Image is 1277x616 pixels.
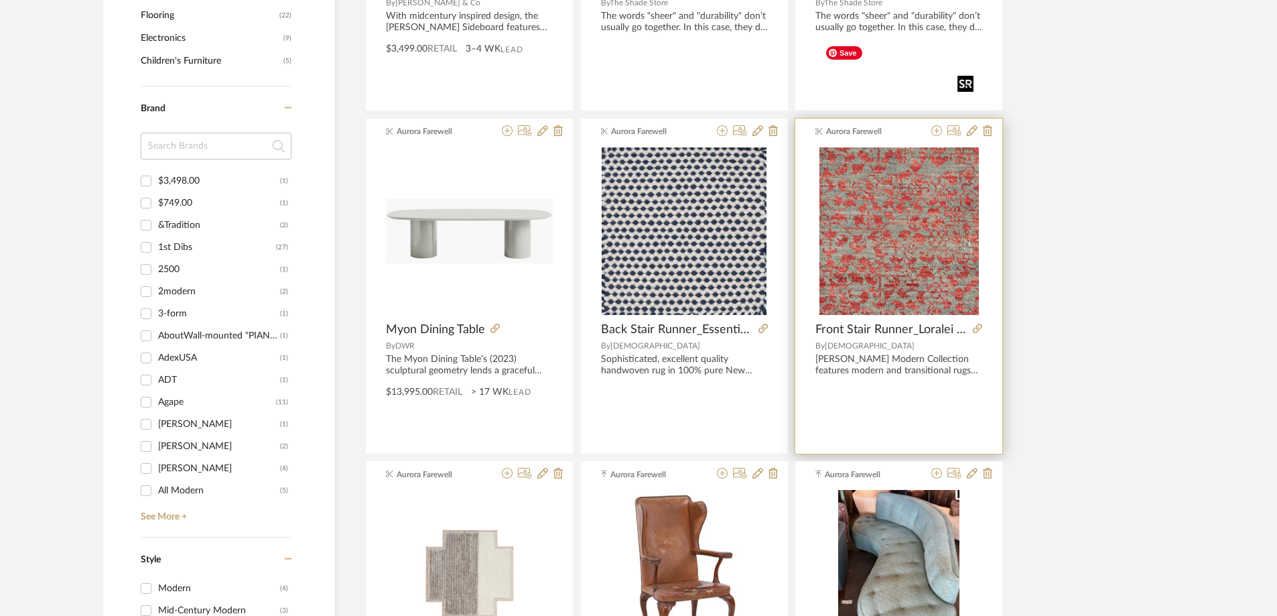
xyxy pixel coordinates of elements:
[280,325,288,347] div: (1)
[610,469,695,481] span: Aurora Farewell
[276,237,288,258] div: (27)
[397,125,481,137] span: Aurora Farewell
[158,303,280,324] div: 3-form
[397,469,481,481] span: Aurora Farewell
[158,192,280,214] div: $749.00
[280,347,288,369] div: (1)
[386,354,553,377] div: The Myon Dining Table’s (2023) sculptural geometry lends a graceful beauty to meal times. [DEMOGR...
[386,11,553,34] div: With midcentury inspired design, the [PERSON_NAME] Sideboard features doors with woven paper cord...
[815,11,982,34] div: The words "sheer" and "durability" don’t usually go together. In this case, they do. Part of our ...
[601,354,768,377] div: Sophisticated, excellent quality handwoven rug in 100% pure New Zealand wool. Beautiful and soft ...
[158,414,280,435] div: [PERSON_NAME]
[509,387,531,397] span: Lead
[819,147,979,315] img: Front Stair Runner_Loralei Florette Gray/Red Wool Rug
[280,369,288,391] div: (1)
[280,259,288,280] div: (1)
[386,322,485,337] span: Myon Dining Table
[815,322,967,337] span: Front Stair Runner_Loralei [PERSON_NAME]/Red Wool Rug
[280,414,288,435] div: (1)
[280,214,288,236] div: (2)
[158,325,280,347] div: AboutWall-mounted "PIANO" coat rack, [PERSON_NAME]: 39 x 5 x 147cmMaterials: Beechwood (
[158,214,280,236] div: &Tradition
[601,342,610,350] span: By
[815,354,982,377] div: [PERSON_NAME] Modern Collection features modern and transitional rugs hand knotted in all wool qu...
[611,125,695,137] span: Aurora Farewell
[141,555,161,564] span: Style
[826,125,911,137] span: Aurora Farewell
[276,391,288,413] div: (11)
[815,147,982,315] div: 0
[158,347,280,369] div: AdexUSA
[386,387,433,397] span: $13,995.00
[158,281,280,302] div: 2modern
[601,11,768,34] div: The words "sheer" and "durability" don’t usually go together. In this case, they do. Part of our ...
[395,342,415,350] span: DWR
[283,50,291,72] span: (5)
[158,369,280,391] div: ADT
[141,133,291,160] input: Search Brands
[141,4,276,27] span: Flooring
[280,192,288,214] div: (1)
[471,385,509,399] span: > 17 WK
[825,342,915,350] span: [DEMOGRAPHIC_DATA]
[137,501,291,523] a: See More +
[158,436,280,457] div: [PERSON_NAME]
[280,303,288,324] div: (1)
[141,50,280,72] span: Children's Furniture
[141,27,280,50] span: Electronics
[158,480,280,501] div: All Modern
[610,342,700,350] span: [DEMOGRAPHIC_DATA]
[158,458,280,479] div: [PERSON_NAME]
[427,44,457,54] span: Retail
[158,578,280,599] div: Modern
[500,45,523,54] span: Lead
[280,458,288,479] div: (4)
[279,5,291,26] span: (22)
[386,198,553,264] img: Myon Dining Table
[280,480,288,501] div: (5)
[141,104,165,113] span: Brand
[280,170,288,192] div: (1)
[825,469,909,481] span: Aurora Farewell
[283,27,291,49] span: (9)
[158,259,280,280] div: 2500
[602,147,766,315] img: Back Stair Runner_Essential New Zealand Wool Cotswolds White/Midnight Blue Rug
[280,436,288,457] div: (2)
[815,342,825,350] span: By
[601,322,753,337] span: Back Stair Runner_Essential New Zealand Wool Cotswolds White/Midnight Blue Rug
[158,170,280,192] div: $3,498.00
[158,391,276,413] div: Agape
[386,44,427,54] span: $3,499.00
[158,237,276,258] div: 1st Dibs
[280,578,288,599] div: (4)
[826,46,862,60] span: Save
[386,342,395,350] span: By
[280,281,288,302] div: (2)
[433,387,462,397] span: Retail
[466,42,500,56] span: 3–4 WK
